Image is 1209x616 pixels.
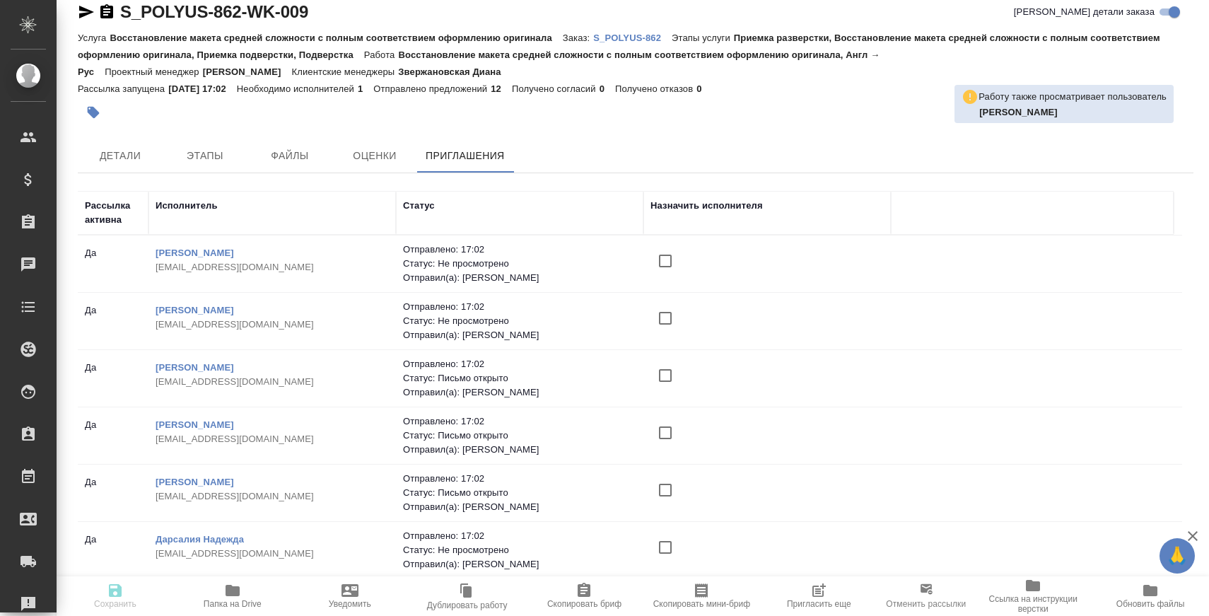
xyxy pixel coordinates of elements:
[364,50,399,60] p: Работа
[886,597,966,611] p: Отменить рассылки
[204,599,262,609] span: Папка на Drive
[403,271,636,285] p: Отправил(а): [PERSON_NAME]
[983,594,1083,614] span: Ссылка на инструкции верстки
[650,199,763,213] div: Назначить исполнителя
[120,2,308,21] a: S_POLYUS-862-WK-009
[403,199,435,213] div: Статус
[203,66,292,77] p: [PERSON_NAME]
[403,443,636,457] p: Отправил(а): [PERSON_NAME]
[979,107,1058,117] b: [PERSON_NAME]
[98,4,115,21] button: Скопировать ссылку
[491,83,512,94] p: 12
[1092,576,1209,616] button: Обновить файлы
[78,468,148,518] td: Да
[403,557,636,571] p: Отправил(а): [PERSON_NAME]
[329,599,371,609] span: Уведомить
[78,50,880,77] p: Восстановление макета средней сложности с полным соответствием оформлению оригинала, Англ → Рус
[398,66,511,77] p: Звержановская Диана
[78,4,95,21] button: Скопировать ссылку для ЯМессенджера
[403,243,636,257] p: Отправлено: 17:02
[57,576,174,616] button: Сохранить
[156,477,234,487] a: [PERSON_NAME]
[156,362,234,373] a: [PERSON_NAME]
[403,314,636,328] p: Статус: Не просмотрено
[256,147,324,165] span: Файлы
[696,83,712,94] p: 0
[78,411,148,460] td: Да
[156,547,389,561] p: [EMAIL_ADDRESS][DOMAIN_NAME]
[600,83,615,94] p: 0
[291,576,409,616] button: Уведомить
[403,357,636,371] p: Отправлено: 17:02
[174,576,291,616] button: Папка на Drive
[593,33,672,43] p: S_POLYUS-862
[86,147,154,165] span: Детали
[672,33,734,43] p: Этапы услуги
[373,83,491,94] p: Отправлено предложений
[593,31,672,43] a: S_POLYUS-862
[547,599,621,609] span: Скопировать бриф
[760,576,877,616] button: Пригласить еще
[787,599,851,609] span: Пригласить еще
[156,534,244,545] a: Дарсалия Надежда
[403,414,636,429] p: Отправлено: 17:02
[643,576,760,616] button: Скопировать мини-бриф
[1014,5,1155,19] span: [PERSON_NAME] детали заказа
[403,472,636,486] p: Отправлено: 17:02
[78,97,109,128] button: Добавить тэг
[156,375,389,389] p: [EMAIL_ADDRESS][DOMAIN_NAME]
[78,83,168,94] p: Рассылка запущена
[512,83,600,94] p: Получено согласий
[341,147,409,165] span: Оценки
[156,248,234,258] a: [PERSON_NAME]
[78,354,148,403] td: Да
[168,83,237,94] p: [DATE] 17:02
[156,489,389,504] p: [EMAIL_ADDRESS][DOMAIN_NAME]
[156,318,389,332] p: [EMAIL_ADDRESS][DOMAIN_NAME]
[78,296,148,346] td: Да
[526,576,643,616] button: Скопировать бриф
[403,486,636,500] p: Статус: Письмо открыто
[237,83,358,94] p: Необходимо исполнителей
[974,576,1092,616] button: Ссылка на инструкции верстки
[156,419,234,430] a: [PERSON_NAME]
[105,66,202,77] p: Проектный менеджер
[171,147,239,165] span: Этапы
[292,66,399,77] p: Клиентские менеджеры
[78,239,148,289] td: Да
[426,147,505,165] span: Приглашения
[358,83,373,94] p: 1
[563,33,593,43] p: Заказ:
[156,199,218,213] div: Исполнитель
[403,371,636,385] p: Статус: Письмо открыто
[403,500,636,514] p: Отправил(а): [PERSON_NAME]
[156,305,234,315] a: [PERSON_NAME]
[78,525,148,575] td: Да
[94,599,136,609] span: Сохранить
[78,33,110,43] p: Услуга
[1116,599,1185,609] span: Обновить файлы
[653,599,750,609] span: Скопировать мини-бриф
[403,328,636,342] p: Отправил(а): [PERSON_NAME]
[85,199,141,227] div: Рассылка активна
[403,543,636,557] p: Статус: Не просмотрено
[403,257,636,271] p: Статус: Не просмотрено
[979,90,1167,104] p: Работу также просматривает пользователь
[979,105,1167,120] p: Сархатов Руслан
[110,33,562,43] p: Восстановление макета средней сложности с полным соответствием оформлению оригинала
[156,432,389,446] p: [EMAIL_ADDRESS][DOMAIN_NAME]
[403,300,636,314] p: Отправлено: 17:02
[403,385,636,400] p: Отправил(а): [PERSON_NAME]
[403,429,636,443] p: Статус: Письмо открыто
[156,260,389,274] p: [EMAIL_ADDRESS][DOMAIN_NAME]
[1160,538,1195,574] button: 🙏
[427,600,508,610] span: Дублировать работу
[409,576,526,616] button: Дублировать работу
[403,529,636,543] p: Отправлено: 17:02
[615,83,696,94] p: Получено отказов
[1165,541,1189,571] span: 🙏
